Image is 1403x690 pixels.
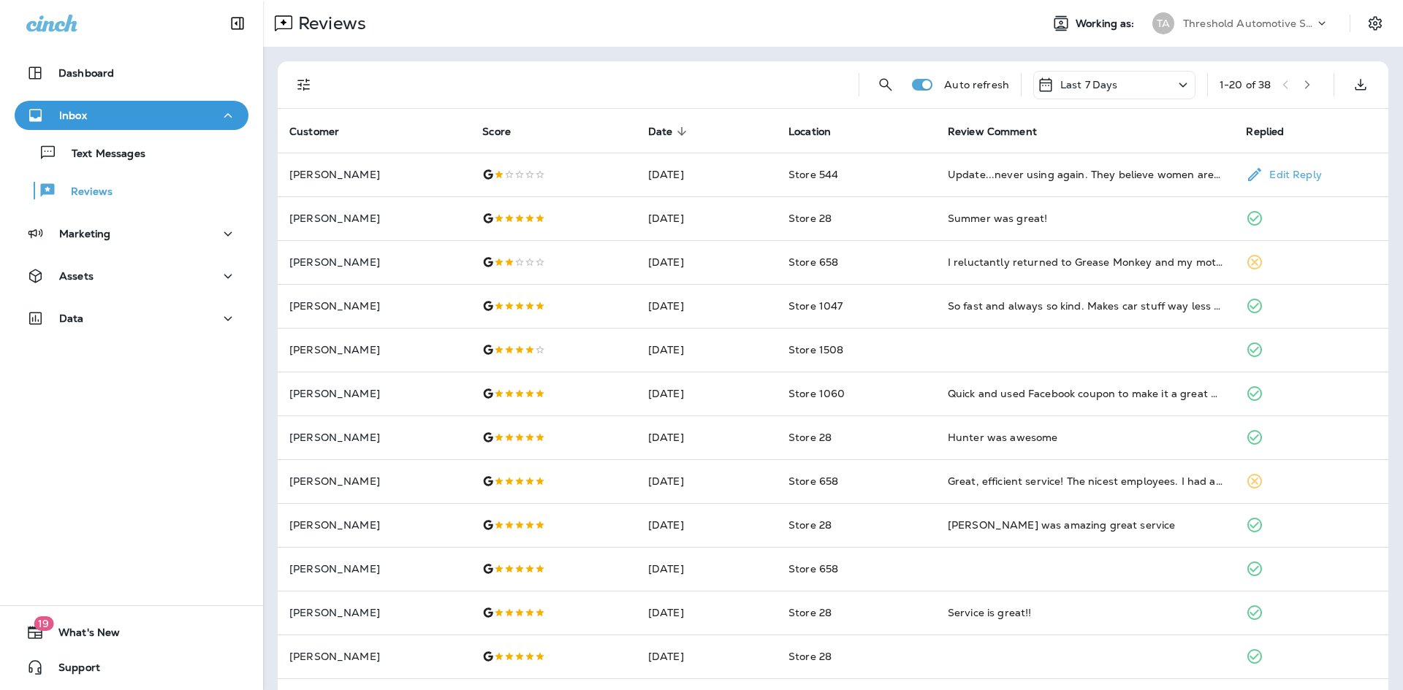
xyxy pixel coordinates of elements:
[289,344,459,356] p: [PERSON_NAME]
[1060,79,1118,91] p: Last 7 Days
[948,211,1223,226] div: Summer was great!
[636,328,777,372] td: [DATE]
[15,653,248,682] button: Support
[292,12,366,34] p: Reviews
[636,240,777,284] td: [DATE]
[59,110,87,121] p: Inbox
[289,300,459,312] p: [PERSON_NAME]
[289,70,319,99] button: Filters
[636,284,777,328] td: [DATE]
[15,618,248,647] button: 19What's New
[15,137,248,168] button: Text Messages
[948,167,1223,182] div: Update...never using again. They believe women are stupid and don't understand. Amy and Dillon we...
[788,650,832,663] span: Store 28
[636,196,777,240] td: [DATE]
[648,126,673,138] span: Date
[948,605,1223,620] div: Service is great!!
[788,256,838,269] span: Store 658
[788,562,838,575] span: Store 658
[636,547,777,591] td: [DATE]
[948,126,1037,138] span: Review Comment
[636,591,777,635] td: [DATE]
[482,125,530,138] span: Score
[788,125,850,138] span: Location
[788,126,831,138] span: Location
[289,563,459,575] p: [PERSON_NAME]
[788,387,845,400] span: Store 1060
[948,255,1223,269] div: I reluctantly returned to Grease Monkey and my motivation was to benefit from an offer to get $50...
[788,518,832,532] span: Store 28
[1076,18,1138,30] span: Working as:
[1183,18,1315,29] p: Threshold Automotive Service dba Grease Monkey
[58,67,114,79] p: Dashboard
[648,125,692,138] span: Date
[636,372,777,415] td: [DATE]
[44,662,100,679] span: Support
[217,9,258,38] button: Collapse Sidebar
[1246,125,1303,138] span: Replied
[788,212,832,225] span: Store 28
[482,126,511,138] span: Score
[289,212,459,224] p: [PERSON_NAME]
[57,147,145,161] p: Text Messages
[15,261,248,291] button: Assets
[289,475,459,487] p: [PERSON_NAME]
[1220,79,1271,91] div: 1 - 20 of 38
[1362,10,1388,37] button: Settings
[289,125,358,138] span: Customer
[948,299,1223,313] div: So fast and always so kind. Makes car stuff way less scary! Thanks for being the best!
[289,256,459,268] p: [PERSON_NAME]
[289,169,459,180] p: [PERSON_NAME]
[44,626,120,644] span: What's New
[15,58,248,88] button: Dashboard
[788,431,832,444] span: Store 28
[788,606,832,619] span: Store 28
[59,228,110,239] p: Marketing
[636,503,777,547] td: [DATE]
[289,388,459,399] p: [PERSON_NAME]
[788,475,838,488] span: Store 658
[1246,126,1284,138] span: Replied
[788,168,838,181] span: Store 544
[948,125,1056,138] span: Review Comment
[289,607,459,618] p: [PERSON_NAME]
[34,616,53,631] span: 19
[636,415,777,459] td: [DATE]
[59,270,94,282] p: Assets
[59,313,84,324] p: Data
[636,153,777,196] td: [DATE]
[289,519,459,531] p: [PERSON_NAME]
[948,474,1223,488] div: Great, efficient service! The nicest employees. I had an awesome experience.
[944,79,1009,91] p: Auto refresh
[289,126,339,138] span: Customer
[15,175,248,206] button: Reviews
[948,386,1223,401] div: Quick and used Facebook coupon to make it a great price!
[15,101,248,130] button: Inbox
[788,343,843,356] span: Store 1508
[289,432,459,443] p: [PERSON_NAME]
[1263,169,1321,180] p: Edit Reply
[636,635,777,678] td: [DATE]
[948,430,1223,445] div: Hunter was awesome
[1152,12,1174,34] div: TA
[289,651,459,662] p: [PERSON_NAME]
[1346,70,1375,99] button: Export as CSV
[871,70,900,99] button: Search Reviews
[15,304,248,333] button: Data
[948,518,1223,532] div: Danny was amazing great service
[56,185,113,199] p: Reviews
[636,459,777,503] td: [DATE]
[15,219,248,248] button: Marketing
[788,299,843,313] span: Store 1047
